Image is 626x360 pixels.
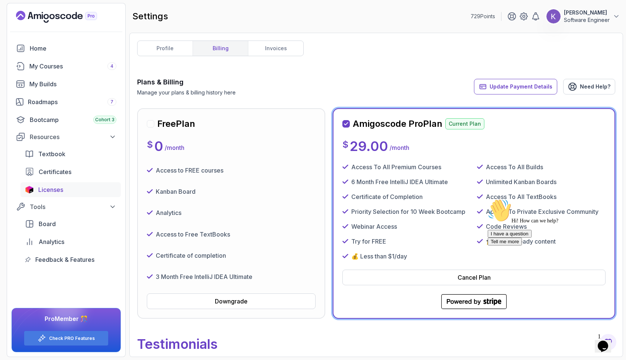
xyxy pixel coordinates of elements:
p: Manage your plans & billing history here [137,89,236,96]
p: Access To All Premium Courses [351,163,441,171]
a: analytics [20,234,121,249]
a: roadmaps [12,94,121,109]
span: Update Payment Details [490,83,552,90]
div: Cancel Plan [458,273,491,282]
button: Cancel Plan [342,270,606,285]
div: Bootcamp [30,115,116,124]
div: Tools [30,202,116,211]
p: 3 Month Free IntelliJ IDEA Ultimate [156,272,252,281]
span: Need Help? [580,83,610,90]
div: Resources [30,132,116,141]
a: certificates [20,164,121,179]
a: Landing page [16,11,114,23]
p: Analytics [156,208,181,217]
button: Update Payment Details [474,79,557,94]
p: Current Plan [445,118,484,129]
p: 29.00 [350,139,388,154]
div: My Courses [29,62,116,71]
a: home [12,41,121,56]
p: 0 [154,139,163,154]
p: [PERSON_NAME] [564,9,610,16]
img: jetbrains icon [25,186,34,193]
p: Try for FREE [351,237,386,246]
span: 7 [110,99,113,105]
button: Resources [12,130,121,144]
iframe: chat widget [485,196,619,327]
p: $ [147,139,153,151]
p: Unlimited Kanban Boards [486,177,556,186]
p: Access To All Builds [486,163,543,171]
span: Licenses [38,185,63,194]
h2: settings [132,10,168,22]
p: 729 Points [471,13,495,20]
span: Certificates [39,167,71,176]
button: Tell me more [3,42,37,50]
div: Home [30,44,116,53]
div: My Builds [29,80,116,89]
span: Textbook [38,150,65,158]
button: Tools [12,200,121,213]
span: Feedback & Features [35,255,94,264]
button: I have a question [3,34,47,42]
a: Need Help? [563,79,615,94]
div: Roadmaps [28,97,116,106]
a: profile [138,41,193,56]
a: bootcamp [12,112,121,127]
a: feedback [20,252,121,267]
p: Certificate of Completion [351,192,423,201]
p: $ [342,139,348,151]
span: 4 [110,63,113,69]
p: Kanban Board [156,187,196,196]
p: / month [390,143,409,152]
div: 👋Hi! How can we help?I have a questionTell me more [3,3,137,50]
button: Downgrade [147,293,316,309]
p: Software Engineer [564,16,610,24]
p: Access to Free TextBooks [156,230,230,239]
a: courses [12,59,121,74]
p: Webinar Access [351,222,397,231]
p: Certificate of completion [156,251,226,260]
p: 6 Month Free IntelliJ IDEA Ultimate [351,177,448,186]
span: Analytics [39,237,64,246]
p: Testimonials [137,331,615,357]
span: Cohort 3 [95,117,114,123]
span: Hi! How can we help? [3,22,74,28]
p: 💰 Less than $1/day [351,252,407,261]
a: invoices [248,41,303,56]
div: Downgrade [215,297,248,306]
span: Board [39,219,56,228]
a: textbook [20,147,121,161]
h3: Plans & Billing [137,77,236,87]
p: Priority Selection for 10 Week Bootcamp [351,207,465,216]
a: board [20,216,121,231]
button: Check PRO Features [24,331,109,346]
iframe: chat widget [595,330,619,353]
img: user profile image [546,9,561,23]
img: :wave: [3,3,27,27]
p: / month [165,143,184,152]
a: billing [193,41,248,56]
h2: Amigoscode Pro Plan [353,118,442,130]
a: licenses [20,182,121,197]
button: user profile image[PERSON_NAME]Software Engineer [546,9,620,24]
a: Check PRO Features [49,335,95,341]
p: Access to FREE courses [156,166,223,175]
p: Access To All TextBooks [486,192,556,201]
a: builds [12,77,121,91]
h2: Free Plan [157,118,195,130]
